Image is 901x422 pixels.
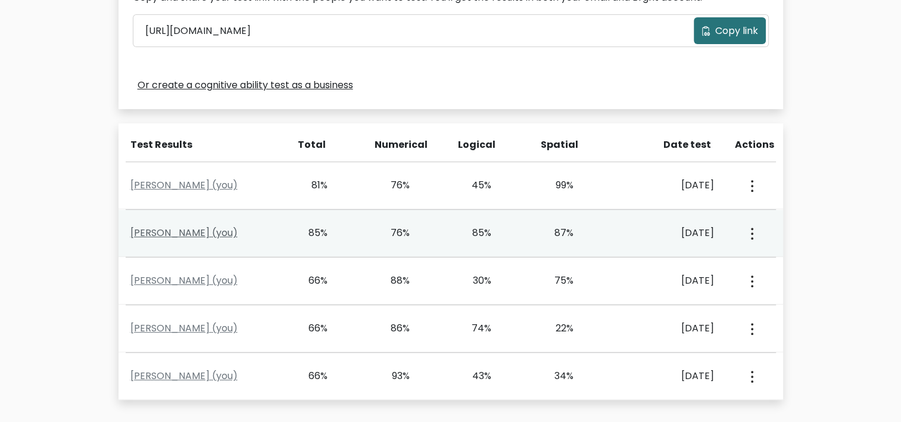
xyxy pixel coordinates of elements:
[130,321,238,335] a: [PERSON_NAME] (you)
[376,369,410,383] div: 93%
[130,274,238,287] a: [PERSON_NAME] (you)
[694,17,766,44] button: Copy link
[735,138,776,152] div: Actions
[458,321,492,336] div: 74%
[294,226,328,240] div: 85%
[540,274,573,288] div: 75%
[458,178,492,193] div: 45%
[622,178,714,193] div: [DATE]
[622,321,714,336] div: [DATE]
[541,138,575,152] div: Spatial
[376,226,410,240] div: 76%
[375,138,409,152] div: Numerical
[458,226,492,240] div: 85%
[130,178,238,192] a: [PERSON_NAME] (you)
[622,369,714,383] div: [DATE]
[292,138,326,152] div: Total
[458,138,492,152] div: Logical
[715,24,758,38] span: Copy link
[376,274,410,288] div: 88%
[138,78,353,92] a: Or create a cognitive ability test as a business
[458,369,492,383] div: 43%
[130,369,238,383] a: [PERSON_NAME] (you)
[540,369,573,383] div: 34%
[622,274,714,288] div: [DATE]
[130,226,238,240] a: [PERSON_NAME] (you)
[376,178,410,193] div: 76%
[458,274,492,288] div: 30%
[540,226,573,240] div: 87%
[294,178,328,193] div: 81%
[540,178,573,193] div: 99%
[376,321,410,336] div: 86%
[294,321,328,336] div: 66%
[624,138,721,152] div: Date test
[294,369,328,383] div: 66%
[622,226,714,240] div: [DATE]
[540,321,573,336] div: 22%
[294,274,328,288] div: 66%
[130,138,278,152] div: Test Results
